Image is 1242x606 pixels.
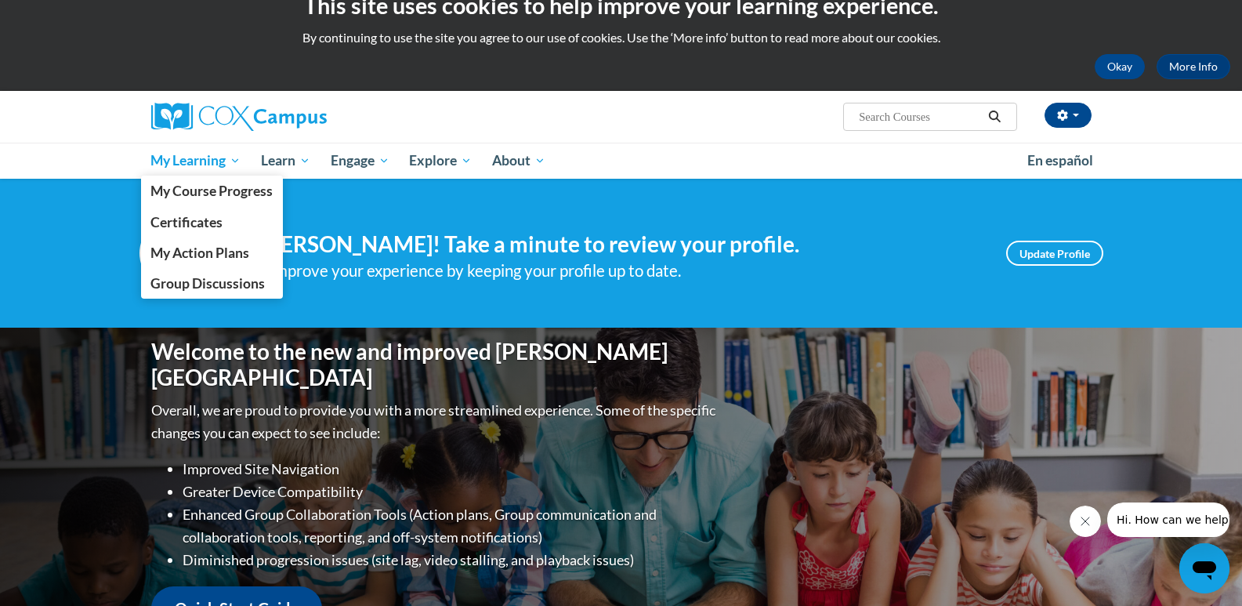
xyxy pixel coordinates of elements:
[151,339,719,391] h1: Welcome to the new and improved [PERSON_NAME][GEOGRAPHIC_DATA]
[492,151,545,170] span: About
[141,238,284,268] a: My Action Plans
[320,143,400,179] a: Engage
[1027,152,1093,169] span: En español
[1107,503,1229,537] iframe: Message from company
[399,143,482,179] a: Explore
[1157,54,1230,79] a: More Info
[141,207,284,238] a: Certificates
[409,151,472,170] span: Explore
[251,143,320,179] a: Learn
[183,549,719,572] li: Diminished progression issues (site lag, video stalling, and playback issues)
[12,29,1230,46] p: By continuing to use the site you agree to our use of cookies. Use the ‘More info’ button to read...
[150,275,265,292] span: Group Discussions
[151,103,327,131] img: Cox Campus
[141,143,252,179] a: My Learning
[1095,54,1145,79] button: Okay
[1006,241,1103,266] a: Update Profile
[1017,144,1103,177] a: En español
[234,231,983,258] h4: Hi [PERSON_NAME]! Take a minute to review your profile.
[150,245,249,261] span: My Action Plans
[151,103,449,131] a: Cox Campus
[261,151,310,170] span: Learn
[9,11,127,24] span: Hi. How can we help?
[482,143,556,179] a: About
[983,107,1006,126] button: Search
[183,503,719,549] li: Enhanced Group Collaboration Tools (Action plans, Group communication and collaboration tools, re...
[1179,543,1229,593] iframe: Button to launch messaging window
[234,258,983,284] div: Help improve your experience by keeping your profile up to date.
[183,458,719,481] li: Improved Site Navigation
[331,151,389,170] span: Engage
[141,268,284,299] a: Group Discussions
[150,214,223,230] span: Certificates
[151,399,719,445] p: Overall, we are proud to provide you with a more streamlined experience. Some of the specific cha...
[141,176,284,206] a: My Course Progress
[183,481,719,503] li: Greater Device Compatibility
[150,151,241,170] span: My Learning
[139,218,210,288] img: Profile Image
[128,143,1115,179] div: Main menu
[1070,506,1101,537] iframe: Close message
[857,107,983,126] input: Search Courses
[150,183,273,199] span: My Course Progress
[1045,103,1092,128] button: Account Settings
